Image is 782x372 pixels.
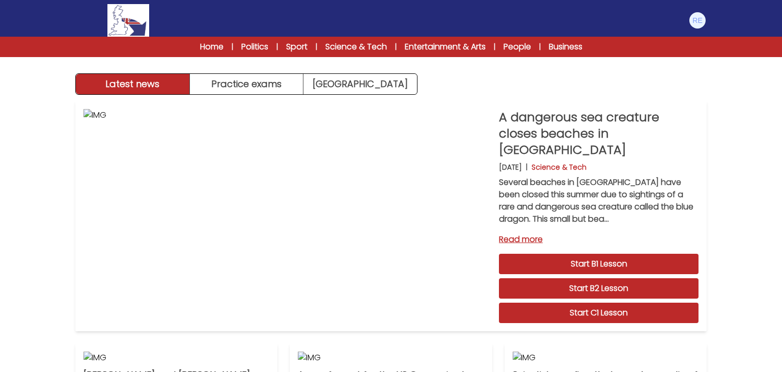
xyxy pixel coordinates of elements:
a: Science & Tech [325,41,387,53]
span: | [316,42,317,52]
span: | [232,42,233,52]
a: Home [200,41,224,53]
span: | [395,42,397,52]
img: IMG [83,109,491,323]
a: People [504,41,531,53]
img: Riccardo Erroi [689,12,706,29]
img: IMG [298,352,484,364]
button: Practice exams [190,74,304,94]
a: Sport [286,41,308,53]
a: Start B2 Lesson [499,278,699,299]
a: Politics [241,41,268,53]
a: Entertainment & Arts [405,41,486,53]
a: Read more [499,233,699,246]
button: Latest news [76,74,190,94]
img: IMG [83,352,269,364]
img: Logo [107,4,149,37]
a: Business [549,41,582,53]
a: Start C1 Lesson [499,303,699,323]
p: Science & Tech [532,162,586,172]
span: | [276,42,278,52]
p: Several beaches in [GEOGRAPHIC_DATA] have been closed this summer due to sightings of a rare and ... [499,176,699,225]
a: Start B1 Lesson [499,254,699,274]
a: Logo [75,4,181,37]
span: | [494,42,495,52]
b: | [526,162,527,172]
span: | [539,42,541,52]
p: A dangerous sea creature closes beaches in [GEOGRAPHIC_DATA] [499,109,699,158]
a: [GEOGRAPHIC_DATA] [303,74,417,94]
p: [DATE] [499,162,522,172]
img: IMG [513,352,699,364]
